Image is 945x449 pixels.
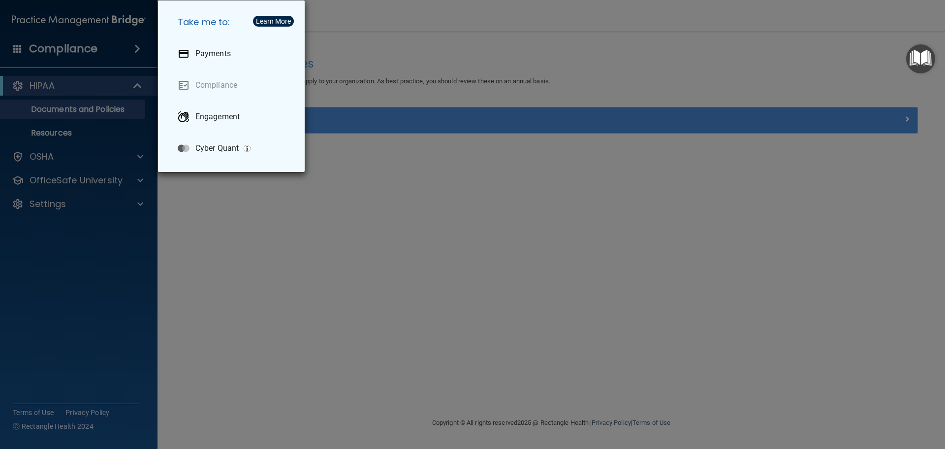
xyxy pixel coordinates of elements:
[195,143,239,153] p: Cyber Quant
[170,8,297,36] h5: Take me to:
[195,112,240,122] p: Engagement
[170,103,297,131] a: Engagement
[170,71,297,99] a: Compliance
[170,40,297,68] a: Payments
[170,135,297,162] a: Cyber Quant
[906,44,935,73] button: Open Resource Center
[195,49,231,59] p: Payments
[253,16,294,27] button: Learn More
[775,379,933,418] iframe: Drift Widget Chat Controller
[256,18,291,25] div: Learn More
